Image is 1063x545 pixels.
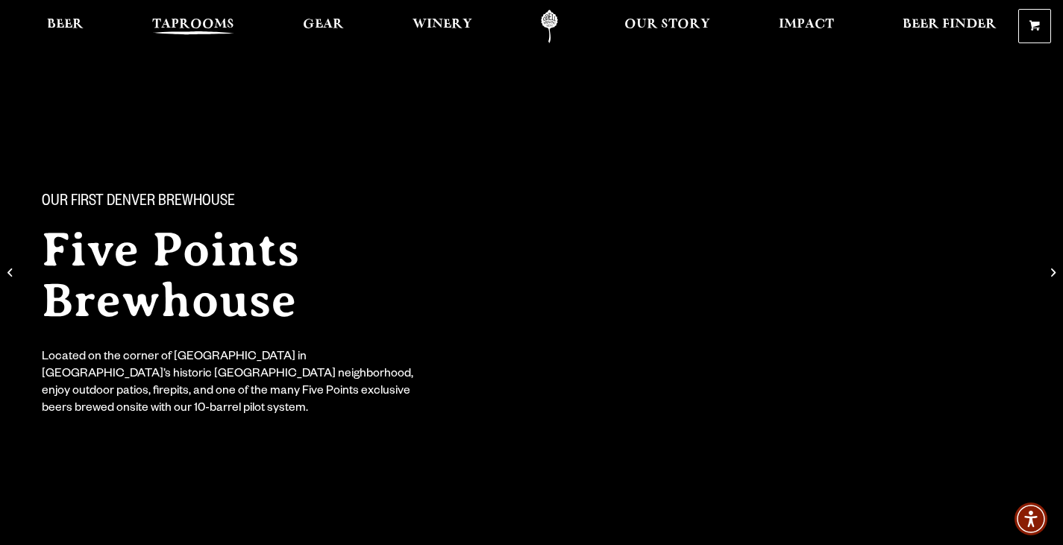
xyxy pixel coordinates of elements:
[42,193,235,212] span: Our First Denver Brewhouse
[42,350,424,418] div: Located on the corner of [GEOGRAPHIC_DATA] in [GEOGRAPHIC_DATA]’s historic [GEOGRAPHIC_DATA] neig...
[624,19,710,31] span: Our Story
[37,10,93,43] a: Beer
[903,19,997,31] span: Beer Finder
[521,10,577,43] a: Odell Home
[769,10,844,43] a: Impact
[413,19,472,31] span: Winery
[779,19,834,31] span: Impact
[42,224,507,326] h2: Five Points Brewhouse
[1015,503,1047,535] div: Accessibility Menu
[293,10,354,43] a: Gear
[615,10,720,43] a: Our Story
[403,10,482,43] a: Winery
[142,10,244,43] a: Taprooms
[893,10,1006,43] a: Beer Finder
[303,19,344,31] span: Gear
[47,19,84,31] span: Beer
[152,19,234,31] span: Taprooms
